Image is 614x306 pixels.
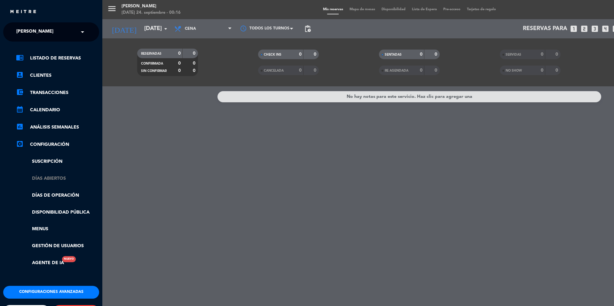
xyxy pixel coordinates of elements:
[3,286,99,299] button: Configuraciones avanzadas
[16,72,99,79] a: account_boxClientes
[16,54,24,61] i: chrome_reader_mode
[16,242,99,250] a: Gestión de usuarios
[16,88,24,96] i: account_balance_wallet
[16,71,24,79] i: account_box
[16,158,99,165] a: Suscripción
[16,225,99,233] a: Menus
[16,209,99,216] a: Disponibilidad pública
[16,192,99,199] a: Días de Operación
[16,141,99,148] a: Configuración
[16,123,99,131] a: assessmentANÁLISIS SEMANALES
[16,175,99,182] a: Días abiertos
[10,10,37,14] img: MEITRE
[62,256,76,262] div: Nuevo
[16,123,24,130] i: assessment
[16,259,64,267] a: Agente de IANuevo
[16,140,24,148] i: settings_applications
[16,106,99,114] a: calendar_monthCalendario
[16,54,99,62] a: chrome_reader_modeListado de Reservas
[16,106,24,113] i: calendar_month
[16,25,53,39] span: [PERSON_NAME]
[16,89,99,97] a: account_balance_walletTransacciones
